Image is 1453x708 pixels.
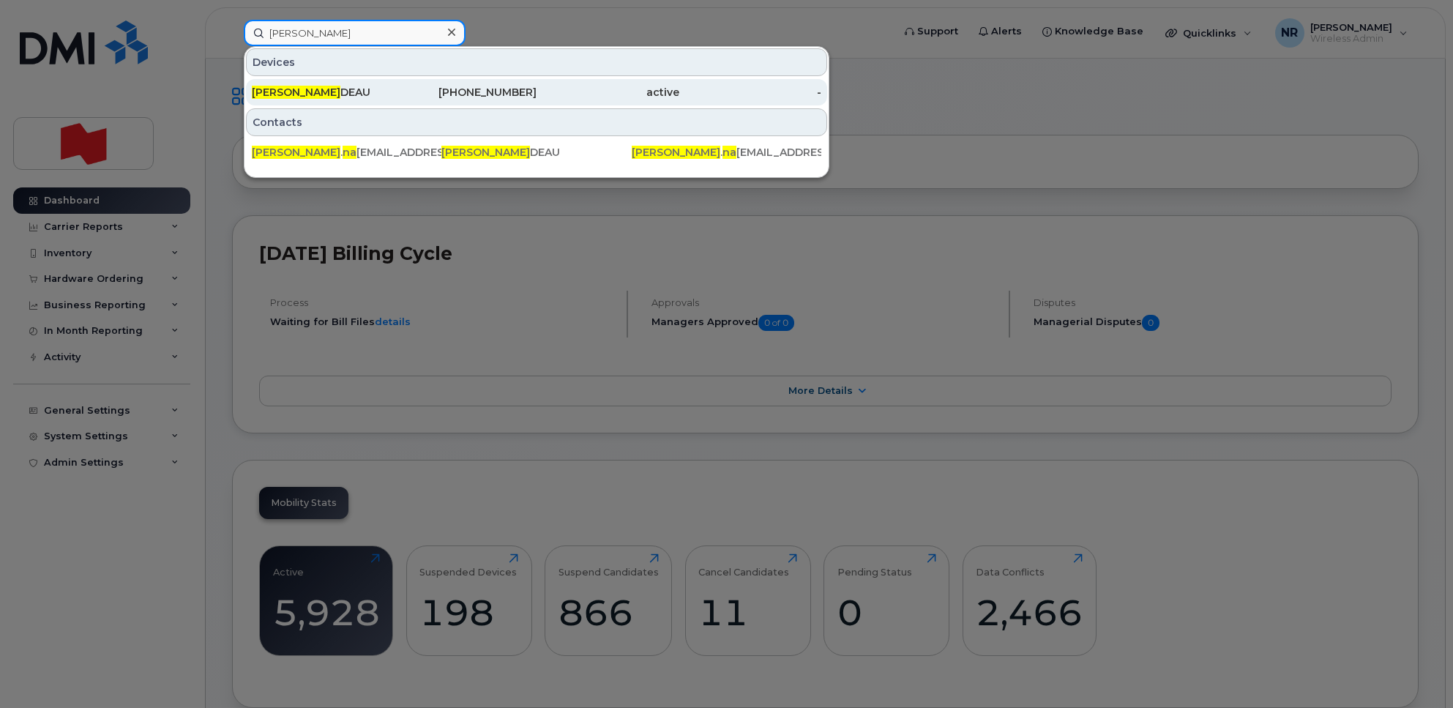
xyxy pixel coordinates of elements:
div: DEAU [441,145,631,160]
div: . [EMAIL_ADDRESS][DOMAIN_NAME] [632,145,821,160]
span: [PERSON_NAME] [252,86,340,99]
span: na [343,146,356,159]
span: [PERSON_NAME] [632,146,720,159]
a: [PERSON_NAME].na[EMAIL_ADDRESS][DOMAIN_NAME][PERSON_NAME]DEAU[PERSON_NAME].na[EMAIL_ADDRESS][DOMA... [246,139,827,165]
a: [PERSON_NAME]DEAU[PHONE_NUMBER]active- [246,79,827,105]
div: . [EMAIL_ADDRESS][DOMAIN_NAME] [252,145,441,160]
span: na [722,146,736,159]
div: Contacts [246,108,827,136]
div: active [537,85,679,100]
div: - [679,85,822,100]
div: Devices [246,48,827,76]
span: [PERSON_NAME] [441,146,530,159]
div: [PHONE_NUMBER] [395,85,537,100]
span: [PERSON_NAME] [252,146,340,159]
div: DEAU [252,85,395,100]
